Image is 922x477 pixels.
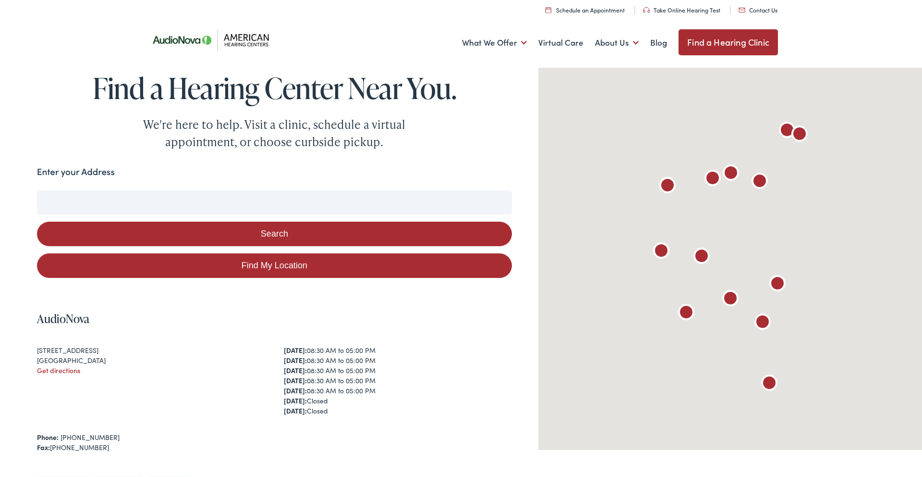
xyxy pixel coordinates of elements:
div: AudioNova [776,120,799,143]
a: Take Online Hearing Test [643,6,720,14]
a: Find My Location [37,253,512,278]
strong: [DATE]: [284,365,307,375]
strong: [DATE]: [284,376,307,385]
div: 08:30 AM to 05:00 PM 08:30 AM to 05:00 PM 08:30 AM to 05:00 PM 08:30 AM to 05:00 PM 08:30 AM to 0... [284,345,512,416]
div: [STREET_ADDRESS] [37,345,265,355]
div: [PHONE_NUMBER] [37,442,512,452]
div: American Hearing Centers by AudioNova [748,171,771,194]
strong: [DATE]: [284,345,307,355]
strong: Phone: [37,432,59,442]
img: utility icon [739,8,745,13]
strong: [DATE]: [284,396,307,405]
div: AudioNova [650,240,673,264]
img: utility icon [546,7,551,13]
strong: [DATE]: [284,386,307,395]
a: Virtual Care [538,25,583,61]
div: AudioNova [719,288,742,311]
a: Contact Us [739,6,777,14]
div: AudioNova [788,124,811,147]
a: What We Offer [462,25,527,61]
div: AudioNova [758,373,781,396]
div: AudioNova [766,273,789,296]
div: AudioNova [719,163,742,186]
button: Search [37,222,512,246]
a: Find a Hearing Clinic [679,29,778,55]
div: American Hearing Centers by AudioNova [701,168,724,191]
a: About Us [595,25,639,61]
div: AudioNova [656,175,679,198]
a: AudioNova [37,311,89,326]
a: Get directions [37,365,80,375]
label: Enter your Address [37,165,115,179]
strong: Fax: [37,442,50,452]
a: [PHONE_NUMBER] [61,432,120,442]
img: utility icon [643,7,650,13]
div: [GEOGRAPHIC_DATA] [37,355,265,365]
a: Blog [650,25,667,61]
h1: Find a Hearing Center Near You. [37,72,512,104]
input: Enter your address or zip code [37,190,512,214]
div: AudioNova [675,302,698,325]
div: AudioNova [690,246,713,269]
a: Schedule an Appointment [546,6,625,14]
strong: [DATE]: [284,355,307,365]
div: We're here to help. Visit a clinic, schedule a virtual appointment, or choose curbside pickup. [121,116,428,151]
strong: [DATE]: [284,406,307,415]
div: AudioNova [751,312,774,335]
